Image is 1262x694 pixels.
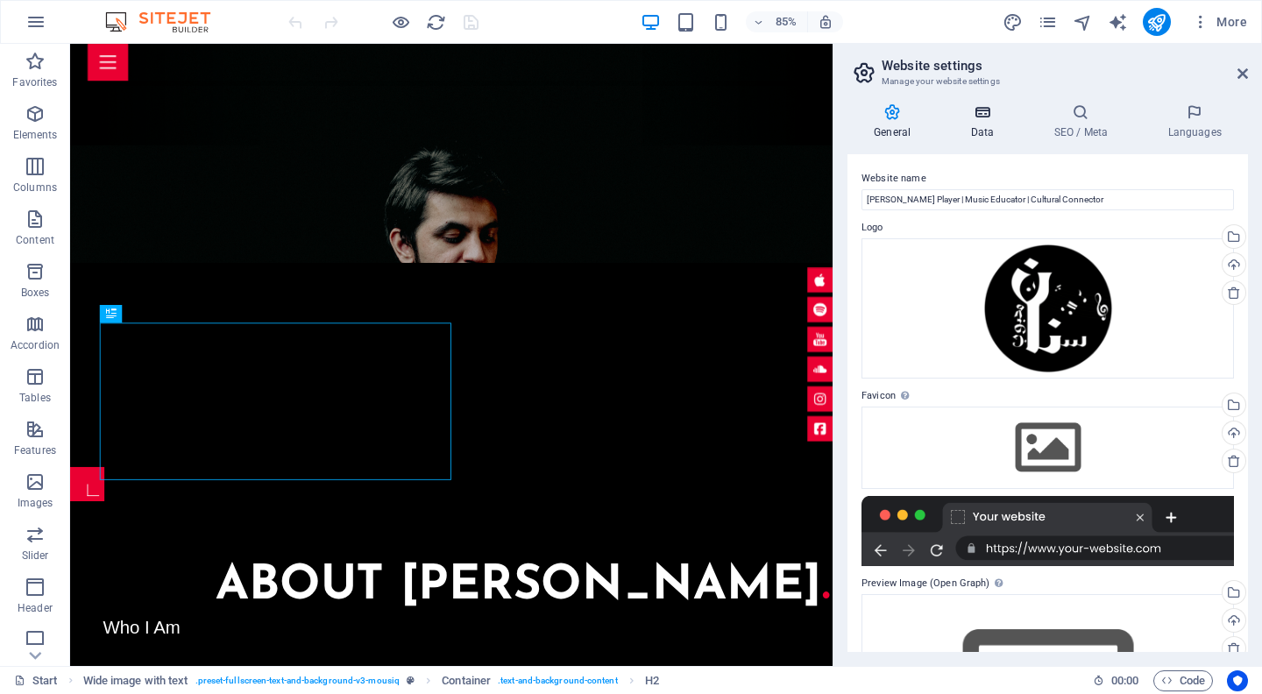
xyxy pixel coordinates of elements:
[12,75,57,89] p: Favorites
[14,443,56,457] p: Features
[861,238,1234,379] div: sannanlogoblack.png
[882,58,1248,74] h2: Website settings
[818,14,833,30] i: On resize automatically adjust zoom level to fit chosen device.
[861,407,1234,489] div: Select files from the file manager, stock photos, or upload file(s)
[407,676,415,685] i: This element is a customizable preset
[498,670,618,691] span: . text-and-background-content
[1038,12,1058,32] i: Pages (Ctrl+Alt+S)
[746,11,808,32] button: 85%
[83,670,188,691] span: Click to select. Double-click to edit
[861,573,1234,594] label: Preview Image (Open Graph)
[101,11,232,32] img: Editor Logo
[425,11,446,32] button: reload
[1111,670,1138,691] span: 00 00
[1027,103,1141,140] h4: SEO / Meta
[1146,12,1166,32] i: Publish
[426,12,446,32] i: Reload page
[13,181,57,195] p: Columns
[18,496,53,510] p: Images
[1141,103,1248,140] h4: Languages
[442,670,491,691] span: Click to select. Double-click to edit
[847,103,944,140] h4: General
[390,11,411,32] button: Click here to leave preview mode and continue editing
[1227,670,1248,691] button: Usercentrics
[1108,12,1128,32] i: AI Writer
[1124,674,1126,687] span: :
[22,549,49,563] p: Slider
[1192,13,1247,31] span: More
[1153,670,1213,691] button: Code
[195,670,400,691] span: . preset-fullscreen-text-and-background-v3-mousiq
[83,670,659,691] nav: breadcrumb
[944,103,1027,140] h4: Data
[1003,11,1024,32] button: design
[11,338,60,352] p: Accordion
[1073,12,1093,32] i: Navigator
[1038,11,1059,32] button: pages
[772,11,800,32] h6: 85%
[14,670,58,691] a: Start
[1093,670,1139,691] h6: Session time
[1185,8,1254,36] button: More
[1161,670,1205,691] span: Code
[16,233,54,247] p: Content
[19,391,51,405] p: Tables
[21,286,50,300] p: Boxes
[882,74,1213,89] h3: Manage your website settings
[13,128,58,142] p: Elements
[1143,8,1171,36] button: publish
[18,601,53,615] p: Header
[861,217,1234,238] label: Logo
[1108,11,1129,32] button: text_generator
[1073,11,1094,32] button: navigator
[861,386,1234,407] label: Favicon
[645,670,659,691] span: Click to select. Double-click to edit
[861,189,1234,210] input: Name...
[861,168,1234,189] label: Website name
